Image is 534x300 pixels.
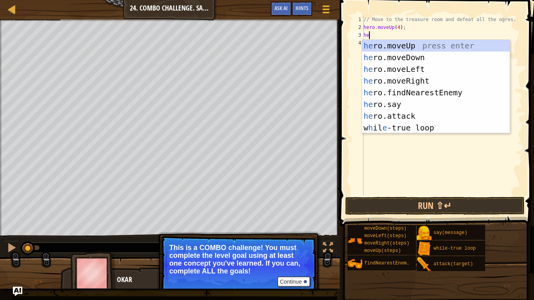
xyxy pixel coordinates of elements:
img: portrait.png [417,241,432,256]
button: Run ⇧↵ [345,197,525,215]
span: attack(target) [434,261,473,267]
p: This is a COMBO challenge! You must complete the level goal using at least one concept you've lea... [169,244,308,275]
img: portrait.png [417,257,432,272]
img: portrait.png [348,256,362,271]
img: portrait.png [417,226,432,241]
span: say(message) [434,230,467,236]
button: Ask AI [271,2,292,16]
span: Ask AI [274,4,288,12]
button: Toggle fullscreen [320,241,336,257]
div: 2 [351,23,364,31]
button: Show game menu [316,2,336,20]
span: moveDown(steps) [364,226,407,231]
div: 4 [351,39,364,47]
button: Continue [278,277,310,287]
span: while-true loop [434,246,476,251]
img: thang_avatar_frame.png [70,252,116,295]
div: 3 [351,31,364,39]
div: 1 [351,16,364,23]
span: findNearestEnemy() [364,261,415,266]
span: moveUp(steps) [364,248,401,254]
button: Ask AI [13,287,22,296]
span: moveRight(steps) [364,241,409,246]
span: Hints [296,4,308,12]
button: Ctrl + P: Pause [4,241,20,257]
div: Okar [117,275,271,285]
img: portrait.png [348,233,362,248]
span: moveLeft(steps) [364,233,407,239]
